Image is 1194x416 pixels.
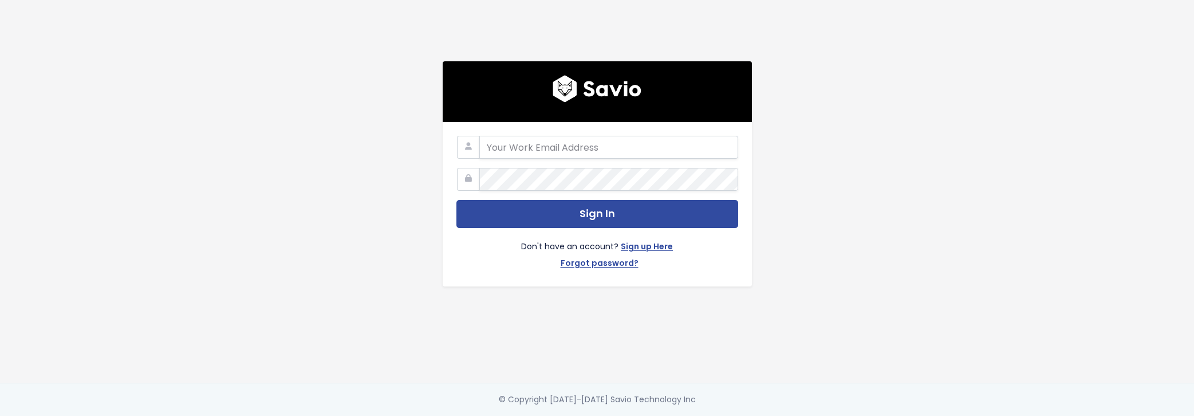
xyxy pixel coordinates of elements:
a: Forgot password? [561,256,639,273]
img: logo600x187.a314fd40982d.png [553,75,641,103]
a: Sign up Here [621,240,673,256]
input: Your Work Email Address [479,136,738,159]
div: Don't have an account? [456,228,738,273]
div: © Copyright [DATE]-[DATE] Savio Technology Inc [499,393,696,407]
button: Sign In [456,200,738,228]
